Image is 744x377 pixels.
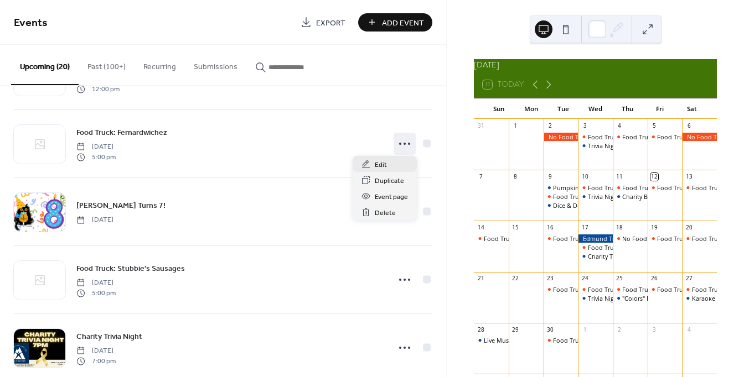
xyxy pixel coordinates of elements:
[76,215,113,225] span: [DATE]
[76,262,185,275] a: Food Truck: Stubbie's Sausages
[477,275,485,282] div: 21
[644,98,676,119] div: Fri
[650,122,658,130] div: 5
[553,192,633,201] div: Food Truck: Everyday Amore
[544,184,578,192] div: Pumpkinywumpkiny!
[578,184,613,192] div: Food Truck: Stubbie's Sausages
[578,252,613,260] div: Charity Trivia Night
[474,59,717,71] div: [DATE]
[622,294,681,302] div: "Colors" Music Bingo
[685,326,693,333] div: 4
[613,133,648,141] div: Food Truck: Taino Roots
[578,142,613,150] div: Trivia Night
[474,336,509,344] div: Live Music by Unwound
[76,330,142,343] a: Charity Trivia Night
[616,122,623,130] div: 4
[76,142,116,152] span: [DATE]
[616,173,623,181] div: 11
[14,12,48,34] span: Events
[613,192,648,201] div: Charity Bingo Night
[76,127,167,139] span: Food Truck: Fernardwichez
[76,263,185,275] span: Food Truck: Stubbie's Sausages
[546,275,554,282] div: 23
[648,234,683,243] div: Food Truck: Strega Nona's Oven
[382,17,424,29] span: Add Event
[648,133,683,141] div: Food Truck: Strega Nona's Oven
[588,142,620,150] div: Trivia Night
[581,275,589,282] div: 24
[616,224,623,232] div: 18
[648,285,683,294] div: Food Truck: Strega Nona's Oven
[11,45,79,85] button: Upcoming (20)
[613,234,648,243] div: No Food Truck
[685,122,693,130] div: 6
[546,326,554,333] div: 30
[685,173,693,181] div: 13
[512,122,519,130] div: 1
[76,152,116,162] span: 5:00 pm
[588,184,677,192] div: Food Truck: Stubbie's Sausages
[588,133,666,141] div: Food Truck: Monsta Lobsta
[544,285,578,294] div: Food Truck: Everyday Amore
[622,133,692,141] div: Food Truck: Taino Roots
[484,336,551,344] div: Live Music by Unwound
[375,207,396,219] span: Delete
[588,285,677,294] div: Food Truck: Stubbie's Sausages
[588,192,620,201] div: Trivia Night
[692,294,732,302] div: Karaoke Night
[553,201,631,210] div: Dice & Drafts: Bunco Night!
[588,243,677,252] div: Food Truck: Stubbie's Sausages
[546,173,554,181] div: 9
[474,234,509,243] div: Food Truck: Waffle America
[622,184,694,192] div: Food Truck:Twisted Tikka
[588,252,642,260] div: Charity Trivia Night
[682,285,717,294] div: Food Truck: Soul Spice
[578,243,613,252] div: Food Truck: Stubbie's Sausages
[375,175,404,187] span: Duplicate
[544,201,578,210] div: Dice & Drafts: Bunco Night!
[650,326,658,333] div: 3
[76,200,166,212] span: [PERSON_NAME] Turns 7!
[292,13,354,32] a: Export
[676,98,708,119] div: Sat
[515,98,547,119] div: Mon
[682,294,717,302] div: Karaoke Night
[512,326,519,333] div: 29
[581,122,589,130] div: 3
[622,285,702,294] div: Food Truck: Everyday Amore
[477,122,485,130] div: 31
[76,126,167,139] a: Food Truck: Fernardwichez
[553,336,629,344] div: Food Truck: The Good Life
[358,13,432,32] button: Add Event
[477,224,485,232] div: 14
[648,184,683,192] div: Food Truck: Strega Nona's Oven
[546,122,554,130] div: 2
[512,275,519,282] div: 22
[76,288,116,298] span: 5:00 pm
[76,346,116,356] span: [DATE]
[76,356,116,366] span: 7:00 pm
[581,326,589,333] div: 1
[622,192,678,201] div: Charity Bingo Night
[547,98,580,119] div: Tue
[76,278,116,288] span: [DATE]
[578,285,613,294] div: Food Truck: Stubbie's Sausages
[578,192,613,201] div: Trivia Night
[578,133,613,141] div: Food Truck: Monsta Lobsta
[650,173,658,181] div: 12
[613,294,648,302] div: "Colors" Music Bingo
[375,191,408,203] span: Event page
[650,275,658,282] div: 26
[185,45,246,84] button: Submissions
[544,192,578,201] div: Food Truck: Everyday Amore
[512,224,519,232] div: 15
[76,331,142,343] span: Charity Trivia Night
[544,133,578,141] div: No Food Truck
[612,98,644,119] div: Thu
[483,98,515,119] div: Sun
[484,234,561,243] div: Food Truck: Waffle America
[682,184,717,192] div: Food Truck: Eim Thai
[477,326,485,333] div: 28
[578,294,613,302] div: Trivia Night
